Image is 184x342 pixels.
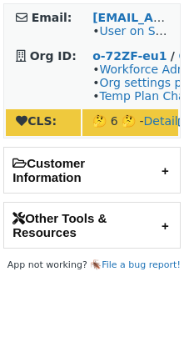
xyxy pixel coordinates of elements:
[16,114,57,128] strong: CLS:
[171,49,175,63] strong: /
[30,49,77,63] strong: Org ID:
[92,49,167,63] a: o-72ZF-eu1
[4,148,180,193] h2: Customer Information
[32,11,72,24] strong: Email:
[3,257,181,274] footer: App not working? 🪳
[4,203,180,248] h2: Other Tools & Resources
[102,259,181,270] a: File a bug report!
[82,109,178,136] td: 🤔 6 🤔 -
